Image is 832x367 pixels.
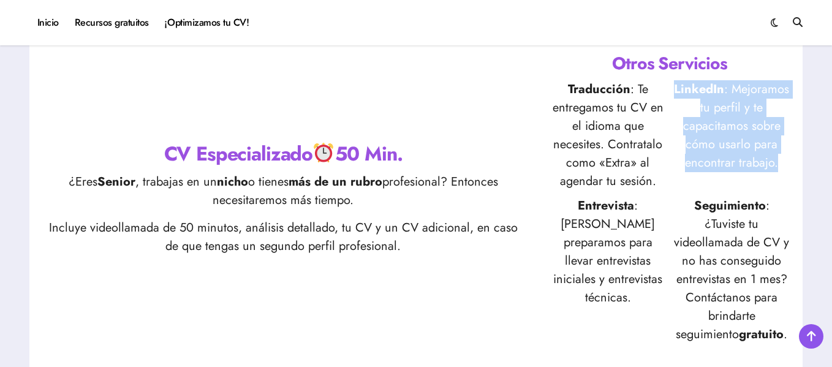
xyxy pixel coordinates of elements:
p: : Te entregamos tu CV en el idioma que necesites. Contratalo como «Extra» al agendar tu sesión. [549,80,667,191]
strong: gratuito [739,325,784,343]
strong: Seguimiento [694,197,766,214]
p: Incluye videollamada de 50 minutos, análisis detallado, tu CV y un CV adicional, en caso de que t... [42,219,524,255]
p: ¿Eres , trabajas en un o tienes profesional? Entonces necesitaremos más tiempo. [42,173,524,210]
strong: Entrevista [578,197,634,214]
h1: Nuestros Servicios [42,12,790,47]
a: Recursos gratuitos [67,6,157,39]
p: : [PERSON_NAME] preparamos para llevar entrevistas iniciales y entrevistas técnicas. [549,197,667,344]
p: : ¿Tuviste tu videollamada de CV y no has conseguido entrevistas en 1 mes? Contáctanos para brind... [673,197,790,344]
strong: LinkedIn [674,80,724,98]
h2: CV Especializado 50 Min. [42,140,524,168]
img: ⏰ [314,143,333,162]
a: ¡Optimizamos tu CV! [157,6,257,39]
strong: Senior [97,173,135,191]
strong: nicho [217,173,248,191]
p: : Mejoramos tu perfil y te capacitamos sobre cómo usarlo para encontrar trabajo. [673,80,790,191]
strong: más de un rubro [289,173,382,191]
a: Inicio [29,6,67,39]
strong: Traducción [568,80,630,98]
h3: Otros Servicios [549,51,790,75]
